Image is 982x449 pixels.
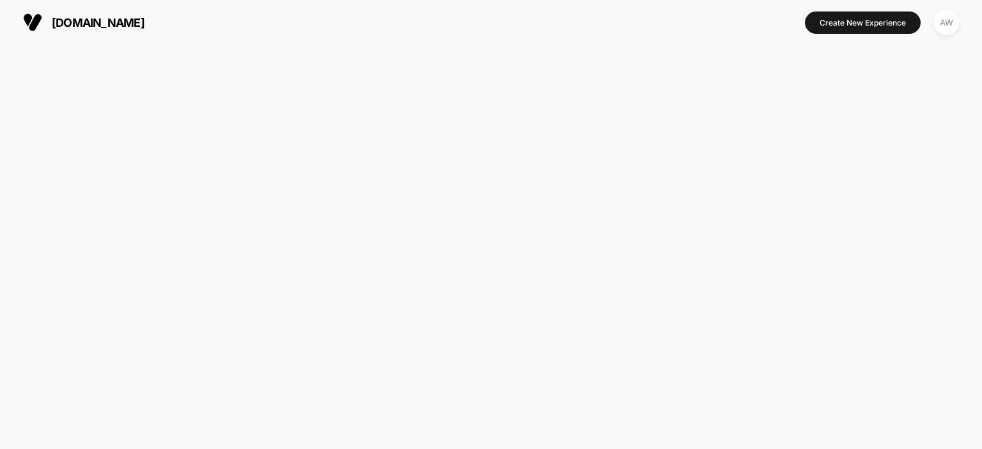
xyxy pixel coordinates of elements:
img: Visually logo [23,13,42,32]
button: AW [930,10,963,36]
div: AW [934,10,959,35]
span: [DOMAIN_NAME] [52,16,144,29]
button: [DOMAIN_NAME] [19,12,148,33]
button: Create New Experience [805,11,921,34]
